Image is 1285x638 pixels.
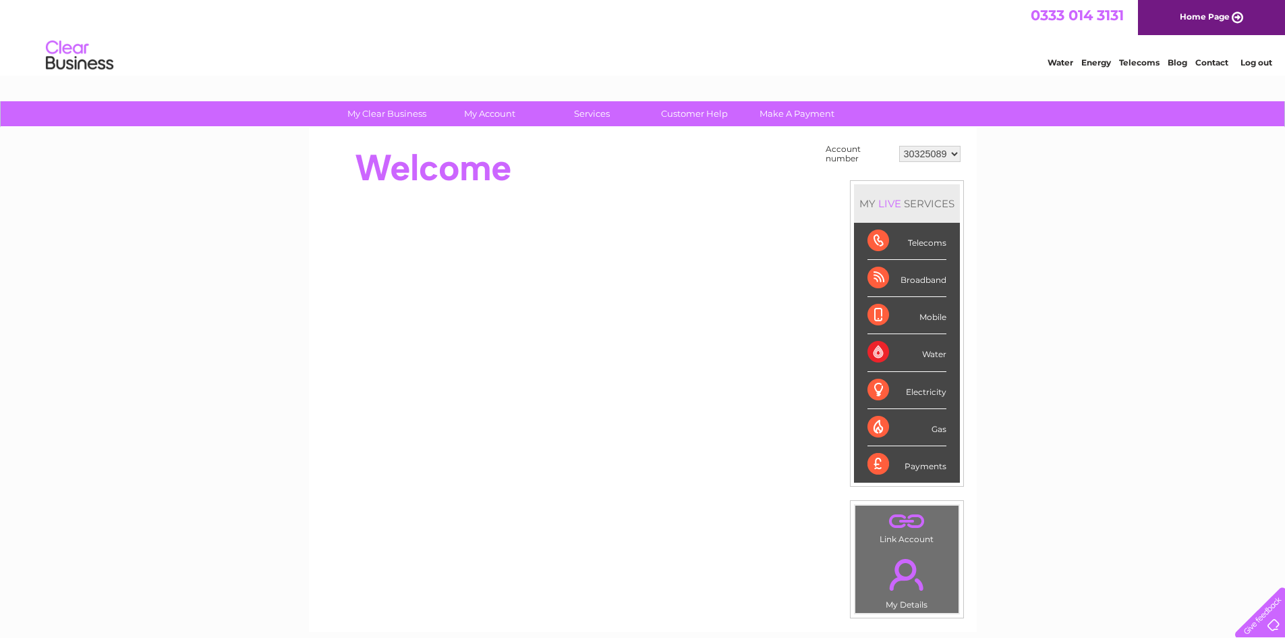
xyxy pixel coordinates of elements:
[536,101,648,126] a: Services
[1195,57,1228,68] a: Contact
[1168,57,1187,68] a: Blog
[867,372,946,409] div: Electricity
[434,101,545,126] a: My Account
[867,409,946,446] div: Gas
[855,505,959,548] td: Link Account
[1031,7,1124,24] a: 0333 014 3131
[867,446,946,483] div: Payments
[741,101,853,126] a: Make A Payment
[867,297,946,334] div: Mobile
[1119,57,1160,68] a: Telecoms
[45,35,114,76] img: logo.png
[855,548,959,614] td: My Details
[859,551,955,598] a: .
[331,101,442,126] a: My Clear Business
[324,7,962,65] div: Clear Business is a trading name of Verastar Limited (registered in [GEOGRAPHIC_DATA] No. 3667643...
[859,509,955,533] a: .
[876,197,904,210] div: LIVE
[639,101,750,126] a: Customer Help
[822,141,896,167] td: Account number
[1081,57,1111,68] a: Energy
[867,223,946,260] div: Telecoms
[867,260,946,297] div: Broadband
[854,184,960,223] div: MY SERVICES
[1240,57,1272,68] a: Log out
[867,334,946,371] div: Water
[1048,57,1073,68] a: Water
